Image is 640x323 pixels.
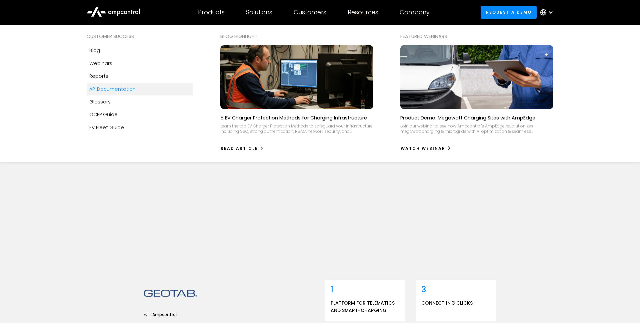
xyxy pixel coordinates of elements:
[400,9,430,16] div: Company
[481,6,537,18] a: Request a demo
[220,114,367,121] p: 5 EV Charger Protection Methods for Charging Infrastructure
[401,145,445,151] div: watch webinar
[331,299,400,314] p: Platform for Telematics and Smart-Charging
[348,9,378,16] div: Resources
[220,143,264,154] a: Read Article
[400,114,535,121] p: Product Demo: Megawatt Charging Sites with AmpEdge
[421,285,426,294] div: 3
[87,121,193,134] a: EV Fleet Guide
[421,299,473,307] p: Connect in 3 Clicks
[87,83,193,95] a: API Documentation
[220,123,373,134] div: Learn the top EV Charger Protection Methods to safeguard your infrastructure, including SSO, stro...
[173,99,467,264] iframe: Geotab Final Full Cut
[89,85,136,93] div: API Documentation
[87,70,193,82] a: Reports
[87,108,193,121] a: OCPP Guide
[87,95,193,108] a: Glossary
[246,9,272,16] div: Solutions
[89,124,124,131] div: EV Fleet Guide
[89,111,118,118] div: OCPP Guide
[221,145,258,151] div: Read Article
[89,60,112,67] div: Webinars
[87,44,193,57] a: Blog
[152,312,177,317] span: Ampcontrol
[294,9,326,16] div: Customers
[400,33,553,40] div: Featured webinars
[87,57,193,70] a: Webinars
[400,123,553,134] div: Join our webinar to see how Ampcontrol's AmpEdge revolutionizes megawatt charging & microgrids wi...
[400,143,451,154] a: watch webinar
[89,98,111,105] div: Glossary
[144,312,257,318] div: with
[87,33,193,40] div: Customer success
[331,285,333,294] div: 1
[198,9,225,16] div: Products
[220,33,373,40] div: Blog Highlight
[89,47,100,54] div: Blog
[89,72,108,80] div: Reports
